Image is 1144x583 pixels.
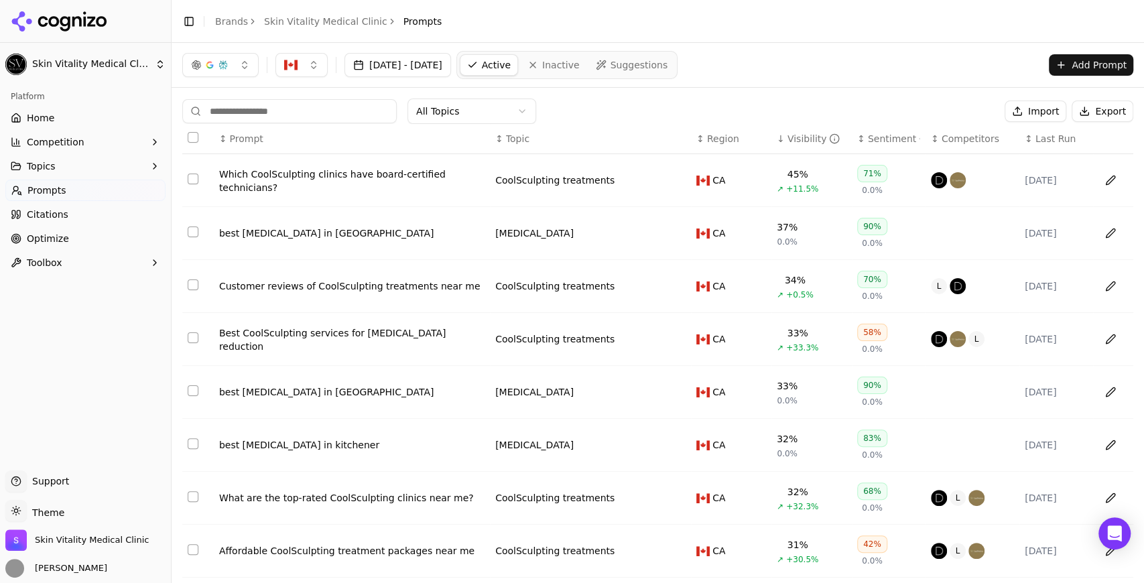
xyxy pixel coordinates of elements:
[696,440,710,450] img: CA flag
[403,15,442,28] span: Prompts
[862,185,883,196] span: 0.0%
[32,58,149,70] span: Skin Vitality Medical Clinic
[1100,540,1121,562] button: Edit in sheet
[787,538,808,552] div: 31%
[862,556,883,566] span: 0.0%
[611,58,668,72] span: Suggestions
[5,559,107,578] button: Open user button
[785,273,806,287] div: 34%
[215,15,442,28] nav: breadcrumb
[482,58,511,72] span: Active
[712,279,725,293] span: CA
[1072,101,1133,122] button: Export
[5,155,166,177] button: Topics
[495,544,615,558] a: CoolSculpting treatments
[1025,544,1088,558] div: [DATE]
[5,54,27,75] img: Skin Vitality Medical Clinic
[219,326,485,353] div: Best CoolSculpting services for [MEDICAL_DATA] reduction
[862,238,883,249] span: 0.0%
[696,493,710,503] img: CA flag
[495,226,574,240] a: [MEDICAL_DATA]
[219,544,485,558] a: Affordable CoolSculpting treatment packages near me
[777,184,783,194] span: ↗
[931,331,947,347] img: dermapure
[862,291,883,302] span: 0.0%
[712,385,725,399] span: CA
[931,490,947,506] img: dermapure
[786,184,818,194] span: +11.5%
[787,132,840,145] div: Visibility
[950,331,966,347] img: spamedica
[968,490,984,506] img: spamedica
[495,438,574,452] div: [MEDICAL_DATA]
[495,332,615,346] a: CoolSculpting treatments
[188,491,198,502] button: Select row 41
[219,385,485,399] a: best [MEDICAL_DATA] in [GEOGRAPHIC_DATA]
[950,278,966,294] img: dermapure
[5,131,166,153] button: Competition
[495,279,615,293] div: CoolSculpting treatments
[777,432,798,446] div: 32%
[1005,101,1066,122] button: Import
[852,124,926,154] th: sentiment
[696,387,710,397] img: CA flag
[460,54,518,76] a: Active
[857,535,887,553] div: 42%
[1025,332,1088,346] div: [DATE]
[27,208,68,221] span: Citations
[931,278,947,294] span: L
[27,111,54,125] span: Home
[188,385,198,396] button: Select row 62
[1100,275,1121,297] button: Edit in sheet
[589,54,675,76] a: Suggestions
[495,491,615,505] a: CoolSculpting treatments
[968,331,984,347] span: L
[787,485,808,499] div: 32%
[5,228,166,249] a: Optimize
[1025,491,1088,505] div: [DATE]
[5,529,27,551] img: Skin Vitality Medical Clinic
[777,342,783,353] span: ↗
[5,86,166,107] div: Platform
[215,16,248,27] a: Brands
[27,135,84,149] span: Competition
[27,184,66,197] span: Prompts
[926,124,1019,154] th: Competitors
[219,438,485,452] a: best [MEDICAL_DATA] in kitchener
[219,168,485,194] a: Which CoolSculpting clinics have board-certified technicians?
[712,226,725,240] span: CA
[1098,517,1131,549] div: Open Intercom Messenger
[5,559,24,578] img: Sam Walker
[29,562,107,574] span: [PERSON_NAME]
[857,482,887,500] div: 68%
[5,204,166,225] a: Citations
[777,554,783,565] span: ↗
[1100,328,1121,350] button: Edit in sheet
[219,226,485,240] a: best [MEDICAL_DATA] in [GEOGRAPHIC_DATA]
[857,430,887,447] div: 83%
[696,132,766,145] div: ↕Region
[691,124,771,154] th: Region
[786,501,818,512] span: +32.3%
[712,174,725,187] span: CA
[506,132,529,145] span: Topic
[495,174,615,187] a: CoolSculpting treatments
[707,132,739,145] span: Region
[787,326,808,340] div: 33%
[490,124,691,154] th: Topic
[495,385,574,399] a: [MEDICAL_DATA]
[5,107,166,129] a: Home
[27,232,69,245] span: Optimize
[1049,54,1133,76] button: Add Prompt
[950,172,966,188] img: spamedica
[777,395,798,406] span: 0.0%
[1025,174,1088,187] div: [DATE]
[777,448,798,459] span: 0.0%
[27,159,56,173] span: Topics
